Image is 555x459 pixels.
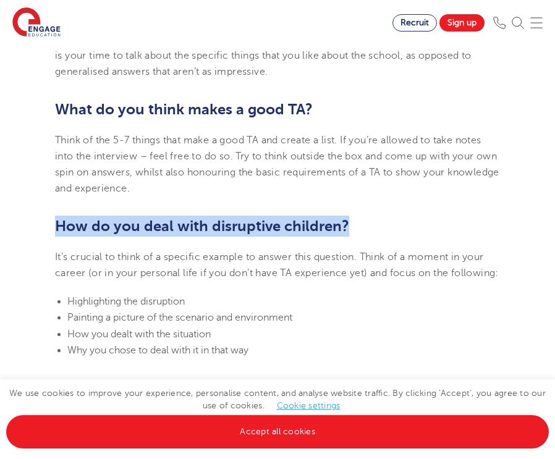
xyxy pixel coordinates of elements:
b: How do you deal with disruptive children? [55,217,349,235]
span: We use cookies to improve your experience, personalise content, and analyse website traffic. By c... [6,389,549,436]
img: Phone [493,17,506,29]
b: What do you think makes a good TA? [55,101,313,118]
span: Think of the 5-7 things that make a good TA and create a list. If you’re allowed to take notes in... [55,135,499,195]
img: Search [512,17,524,29]
span: It’s crucial to think of a specific example to answer this question. Think of a moment in your ca... [55,251,499,279]
span: How you dealt with the situation [67,329,211,340]
span: Highlighting the disruption [67,296,185,307]
a: Accept all cookies [6,415,549,448]
a: Sign up [439,14,485,32]
span: Why you chose to deal with it in that way [67,345,248,356]
span: Recruit [400,18,429,27]
a: Recruit [392,14,437,32]
span: Try to avoid saying things like ‘the location is convenient’ or ‘I saw you had an open role’. Now... [55,34,493,78]
img: Engage Education [12,7,61,38]
span: Painting a picture of the scenario and environment [67,312,292,323]
a: Cookie settings [277,401,341,410]
img: Mobile Menu [530,17,543,29]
